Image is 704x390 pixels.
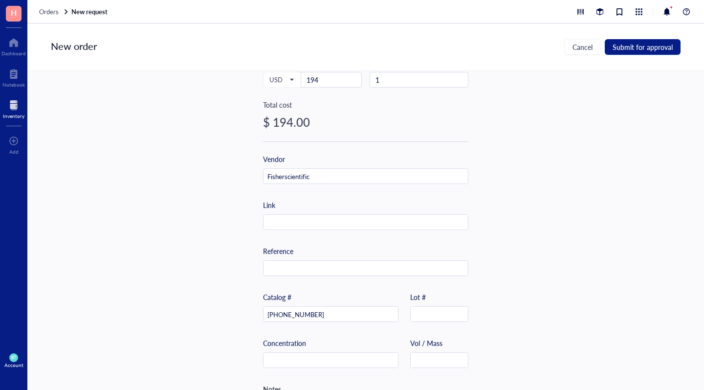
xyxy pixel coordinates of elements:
button: Cancel [564,39,601,55]
div: Add [9,149,19,155]
div: Notebook [2,82,25,88]
div: New order [51,39,97,55]
span: Orders [39,7,59,16]
a: Notebook [2,66,25,88]
div: Dashboard [1,50,26,56]
div: Vendor [263,154,285,164]
a: Orders [39,7,69,16]
div: Inventory [3,113,24,119]
div: Lot # [410,292,426,302]
div: Reference [263,246,293,256]
div: Total cost [263,99,468,110]
span: BT [11,355,16,360]
a: New request [71,7,110,16]
div: Concentration [263,338,306,348]
div: Account [4,362,23,368]
div: Vol / Mass [410,338,442,348]
div: $ 194.00 [263,114,468,130]
button: Submit for approval [605,39,681,55]
span: Cancel [572,43,593,51]
span: H [11,6,17,19]
a: Dashboard [1,35,26,56]
a: Inventory [3,97,24,119]
span: USD [269,75,293,84]
div: Catalog # [263,292,291,302]
span: Submit for approval [613,43,673,51]
div: Link [263,200,275,210]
